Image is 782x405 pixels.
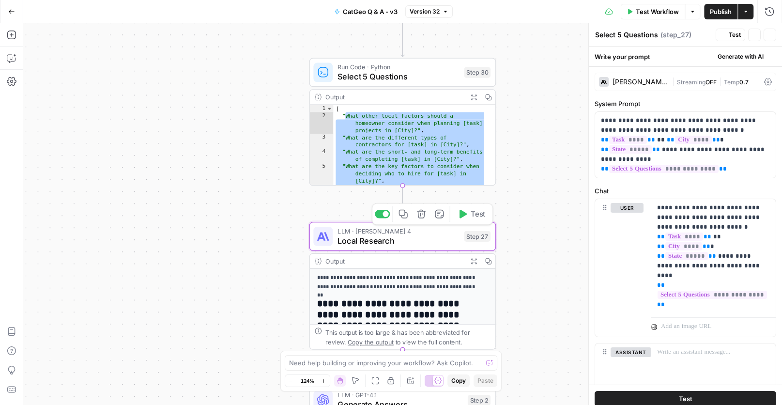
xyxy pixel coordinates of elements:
span: Test [729,31,741,39]
span: Test [679,394,692,404]
span: ( step_27 ) [660,30,691,40]
span: 0.7 [739,78,749,86]
span: LLM · GPT-4.1 [337,390,463,400]
div: user [595,199,644,337]
span: Paste [477,376,493,385]
span: LLM · [PERSON_NAME] 4 [337,226,459,236]
span: Local Research [337,234,459,247]
div: Write your prompt [589,47,782,66]
span: Temp [724,78,739,86]
span: OFF [705,78,717,86]
button: Paste [474,374,497,387]
span: Select 5 Questions [337,71,459,83]
span: Streaming [677,78,705,86]
span: Copy [451,376,466,385]
button: Test [716,29,745,41]
span: Test Workflow [636,7,679,16]
div: 4 [310,148,334,163]
span: 124% [301,377,314,385]
div: Step 30 [464,67,491,78]
div: 3 [310,134,334,148]
span: CatGeo Q & A - v3 [343,7,398,16]
div: This output is too large & has been abbreviated for review. to view the full content. [325,327,491,347]
g: Edge from step_29 to step_30 [401,22,404,57]
label: System Prompt [595,99,776,109]
span: Generate with AI [718,52,764,61]
span: Publish [710,7,732,16]
span: Test [471,209,485,219]
textarea: Select 5 Questions [595,30,658,40]
span: Copy the output [348,338,394,345]
label: Chat [595,186,776,196]
div: 5 [310,163,334,185]
div: 2 [310,112,334,134]
span: Run Code · Python [337,62,459,72]
div: 1 [310,105,334,112]
div: Output [325,92,463,102]
span: Toggle code folding, rows 1 through 7 [326,105,333,112]
div: 6 [310,185,334,206]
span: | [717,77,724,86]
button: Test [453,206,490,222]
div: [PERSON_NAME] 4 [613,78,668,85]
button: user [611,203,644,213]
button: Version 32 [405,5,453,18]
button: Publish [704,4,737,19]
div: Output [325,256,463,266]
button: Generate with AI [705,50,776,63]
button: CatGeo Q & A - v3 [328,4,403,19]
div: Step 27 [464,231,491,242]
span: | [672,77,677,86]
div: Run Code · PythonSelect 5 QuestionsStep 30Output[ "What other local factors should a homeowner co... [309,58,496,186]
span: Version 32 [410,7,440,16]
button: assistant [611,347,651,357]
button: Test Workflow [621,4,685,19]
button: Copy [447,374,470,387]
